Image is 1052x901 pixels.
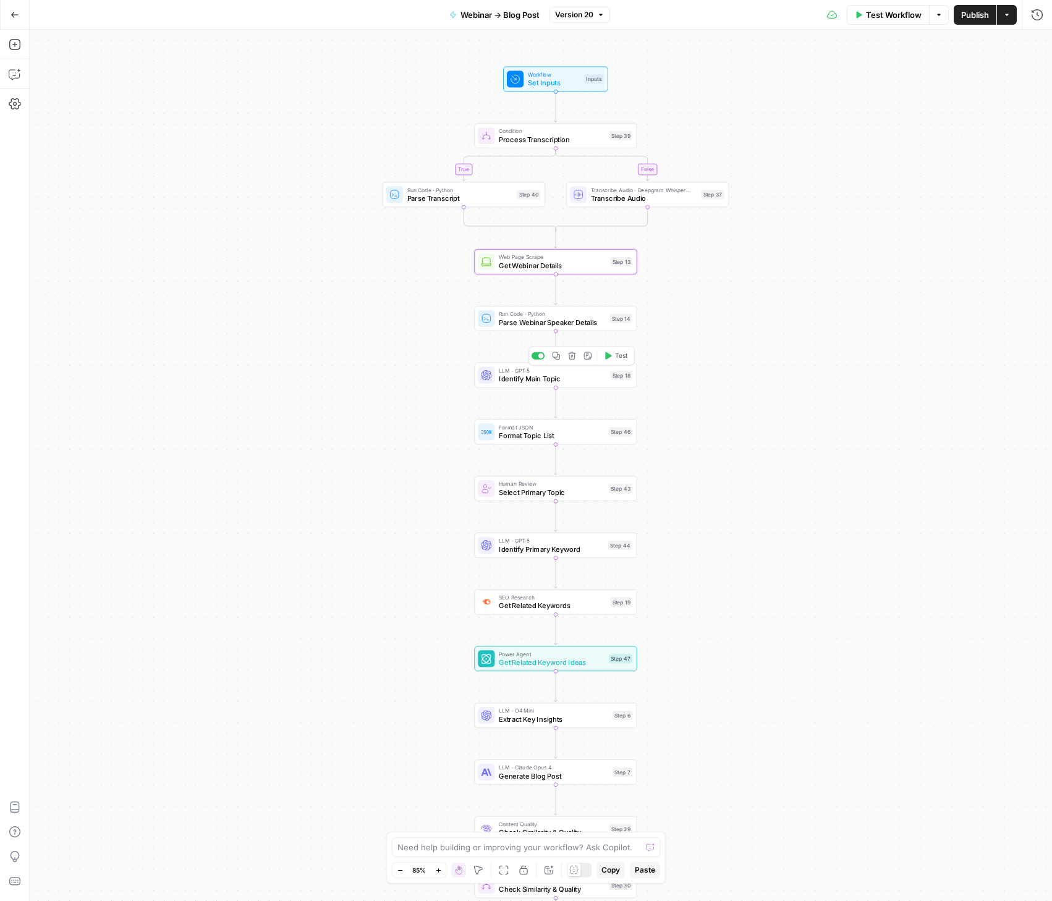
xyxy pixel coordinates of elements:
[499,820,605,829] span: Content Quality
[609,824,632,833] div: Step 29
[481,824,491,834] img: g05n0ak81hcbx2skfcsf7zupj8nr
[474,646,637,671] div: Power AgentGet Related Keyword IdeasStep 47
[499,593,606,602] span: SEO Research
[608,541,632,550] div: Step 44
[601,865,620,876] span: Copy
[474,363,637,388] div: LLM · GPT-5Identify Main TopicStep 18Test
[474,816,637,842] div: Content QualityCheck Similarity & QualityStep 29
[474,67,637,92] div: WorkflowSet InputsInputs
[554,444,557,475] g: Edge from step_46 to step_43
[474,703,637,728] div: LLM · O4 MiniExtract Key InsightsStep 6
[499,884,605,894] span: Check Similarity & Quality
[610,370,632,379] div: Step 18
[549,7,610,23] button: Version 20
[464,207,556,231] g: Edge from step_40 to step_39-conditional-end
[474,249,637,274] div: Web Page ScrapeGet Webinar DetailsStep 13
[407,185,513,194] span: Run Code · Python
[474,590,637,615] div: SEO ResearchGet Related KeywordsStep 19
[528,77,580,88] span: Set Inputs
[499,544,604,554] span: Identify Primary Keyword
[554,274,557,305] g: Edge from step_13 to step_14
[442,5,547,25] button: Webinar -> Blog Post
[609,881,632,890] div: Step 30
[499,827,605,838] span: Check Similarity & Quality
[460,9,540,21] span: Webinar -> Blog Post
[499,714,608,724] span: Extract Key Insights
[630,862,660,878] button: Paste
[474,476,637,501] div: Human ReviewSelect Primary TopicStep 43
[383,182,545,207] div: Run Code · PythonParse TranscriptStep 40
[499,127,605,135] span: Condition
[481,597,491,607] img: 8a3tdog8tf0qdwwcclgyu02y995m
[474,419,637,444] div: Format JSONFormat Topic ListStep 46
[474,533,637,558] div: LLM · GPT-5Identify Primary KeywordStep 44
[499,317,605,328] span: Parse Webinar Speaker Details
[554,501,557,531] g: Edge from step_43 to step_44
[474,873,637,898] div: ConditionCheck Similarity & QualityStep 30
[554,388,557,418] g: Edge from step_18 to step_46
[555,9,593,20] span: Version 20
[615,351,627,360] span: Test
[474,123,637,148] div: ConditionProcess TranscriptionStep 39
[609,654,632,663] div: Step 47
[499,310,605,318] span: Run Code · Python
[499,260,606,271] span: Get Webinar Details
[610,257,632,266] div: Step 13
[609,484,632,493] div: Step 43
[499,706,608,715] span: LLM · O4 Mini
[609,427,632,436] div: Step 46
[554,91,557,122] g: Edge from start to step_39
[591,193,697,203] span: Transcribe Audio
[499,763,608,772] span: LLM · Claude Opus 4
[554,785,557,815] g: Edge from step_7 to step_29
[556,148,649,181] g: Edge from step_39 to step_37
[609,131,632,140] div: Step 39
[847,5,929,25] button: Test Workflow
[866,9,922,21] span: Test Workflow
[499,366,606,375] span: LLM · GPT-5
[554,558,557,588] g: Edge from step_44 to step_19
[407,193,513,203] span: Parse Transcript
[462,148,556,181] g: Edge from step_39 to step_40
[499,771,608,781] span: Generate Blog Post
[613,711,632,720] div: Step 6
[584,74,603,83] div: Inputs
[499,536,604,545] span: LLM · GPT-5
[610,597,632,606] div: Step 19
[566,182,729,207] div: Transcribe Audio · Deepgram Whisper LargeTranscribe AudioStep 37
[596,862,625,878] button: Copy
[600,349,632,363] button: Test
[591,185,697,194] span: Transcribe Audio · Deepgram Whisper Large
[499,480,604,488] span: Human Review
[613,768,632,777] div: Step 7
[554,671,557,701] g: Edge from step_47 to step_6
[499,657,604,667] span: Get Related Keyword Ideas
[499,487,604,497] span: Select Primary Topic
[499,430,604,441] span: Format Topic List
[610,314,633,323] div: Step 14
[517,190,540,199] div: Step 40
[701,190,724,199] div: Step 37
[528,70,580,79] span: Workflow
[474,759,637,785] div: LLM · Claude Opus 4Generate Blog PostStep 7
[499,601,606,611] span: Get Related Keywords
[635,865,655,876] span: Paste
[554,615,557,645] g: Edge from step_19 to step_47
[474,306,637,331] div: Run Code · PythonParse Webinar Speaker DetailsStep 14
[499,253,606,261] span: Web Page Scrape
[412,865,426,875] span: 85%
[499,649,604,658] span: Power Agent
[499,423,604,431] span: Format JSON
[554,229,557,248] g: Edge from step_39-conditional-end to step_13
[499,134,605,145] span: Process Transcription
[961,9,989,21] span: Publish
[556,207,648,231] g: Edge from step_37 to step_39-conditional-end
[554,728,557,758] g: Edge from step_6 to step_7
[499,374,606,384] span: Identify Main Topic
[954,5,996,25] button: Publish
